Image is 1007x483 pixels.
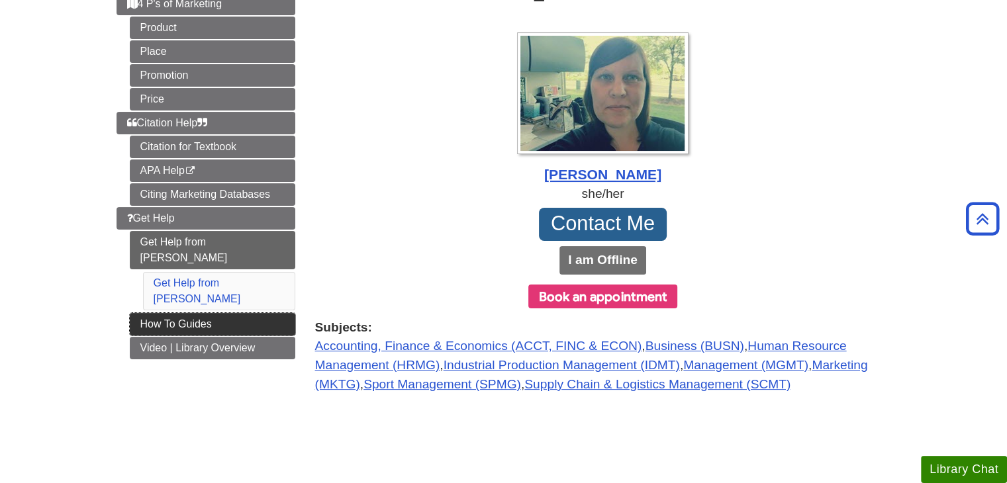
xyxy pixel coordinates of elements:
[117,207,295,230] a: Get Help
[315,339,642,353] a: Accounting, Finance & Economics (ACCT, FINC & ECON)
[315,32,891,185] a: Profile Photo [PERSON_NAME]
[315,358,868,391] a: Marketing (MKTG)
[130,231,295,269] a: Get Help from [PERSON_NAME]
[127,117,208,128] span: Citation Help
[363,377,521,391] a: Sport Management (SPMG)
[130,136,295,158] a: Citation for Textbook
[130,88,295,110] a: Price
[315,318,891,394] div: , , , , , , ,
[568,253,637,267] b: I am Offline
[539,208,667,241] a: Contact Me
[117,112,295,134] a: Citation Help
[130,40,295,63] a: Place
[444,358,680,372] a: Industrial Production Management (IDMT)
[315,164,891,185] div: [PERSON_NAME]
[130,337,295,359] a: Video | Library Overview
[961,210,1004,228] a: Back to Top
[524,377,791,391] a: Supply Chain & Logistics Management (SCMT)
[130,183,295,206] a: Citing Marketing Databases
[185,167,196,175] i: This link opens in a new window
[130,313,295,335] a: How To Guides
[130,159,295,182] a: APA Help
[921,456,1007,483] button: Library Chat
[517,32,689,154] img: Profile Photo
[315,318,891,337] strong: Subjects:
[154,277,241,304] a: Get Help from [PERSON_NAME]
[130,64,295,87] a: Promotion
[315,185,891,204] div: she/her
[127,212,175,224] span: Get Help
[559,246,646,275] button: I am Offline
[528,285,678,308] button: Book an appointment
[646,339,744,353] a: Business (BUSN)
[683,358,808,372] a: Management (MGMT)
[130,17,295,39] a: Product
